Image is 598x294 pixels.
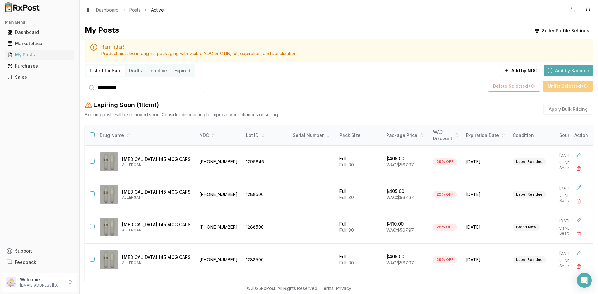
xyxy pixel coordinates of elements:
[7,63,72,69] div: Purchases
[122,254,191,260] p: [MEDICAL_DATA] 145 MCG CAPS
[466,159,505,165] span: [DATE]
[559,186,583,191] p: [DATE]
[573,182,584,193] button: Edit
[196,211,242,244] td: [PHONE_NUMBER]
[509,125,556,146] th: Condition
[466,132,505,138] div: Expiration Date
[100,250,118,269] img: Linzess 145 MCG CAPS
[513,256,546,263] div: Label Residue
[129,7,140,13] a: Posts
[531,25,593,36] button: Seller Profile Settings
[466,257,505,263] span: [DATE]
[100,152,118,171] img: Linzess 145 MCG CAPS
[242,244,289,276] td: 1288500
[2,245,77,257] button: Support
[573,215,584,226] button: Edit
[146,66,171,76] button: Inactive
[5,20,74,25] h2: Main Menu
[7,29,72,35] div: Dashboard
[122,156,191,162] p: [MEDICAL_DATA] 145 MCG CAPS
[386,260,414,265] span: WAC: $567.97
[573,228,584,240] button: Delete
[386,132,425,138] div: Package Price
[577,273,592,288] div: Open Intercom Messenger
[122,189,191,195] p: [MEDICAL_DATA] 145 MCG CAPS
[339,227,354,233] span: Full: 30
[2,27,77,37] button: Dashboard
[242,178,289,211] td: 1288500
[559,193,583,203] p: via NDC Search
[386,188,404,194] p: $405.00
[96,7,119,13] a: Dashboard
[2,2,42,12] img: RxPost Logo
[573,261,584,272] button: Delete
[544,65,593,76] button: Add by Barcode
[2,50,77,60] button: My Posts
[336,211,382,244] td: Full
[85,25,119,36] div: My Posts
[20,277,63,283] p: Welcome
[573,196,584,207] button: Delete
[559,153,583,158] p: [DATE]
[433,256,457,263] div: 29% OFF
[125,66,146,76] button: Drafts
[559,226,583,236] p: via NDC Search
[336,178,382,211] td: Full
[7,74,72,80] div: Sales
[96,7,164,13] nav: breadcrumb
[100,132,191,138] div: Drug Name
[122,162,191,167] p: ALLERGAN
[2,39,77,49] button: Marketplace
[122,260,191,265] p: ALLERGAN
[433,191,457,198] div: 29% OFF
[573,247,584,259] button: Edit
[196,178,242,211] td: [PHONE_NUMBER]
[101,44,588,49] h5: Reminder!
[559,259,583,268] p: via NDC Search
[513,158,546,165] div: Label Residue
[85,112,279,118] p: Expiring posts will be removed soon. Consider discounting to improve your chances of selling.
[466,224,505,230] span: [DATE]
[15,259,36,265] span: Feedback
[199,132,239,138] div: NDC
[336,125,382,146] th: Pack Size
[7,40,72,47] div: Marketplace
[5,27,74,38] a: Dashboard
[246,132,285,138] div: Lot ID
[7,52,72,58] div: My Posts
[433,129,458,142] div: WAC Discount
[569,125,593,146] th: Action
[171,66,194,76] button: Expired
[336,286,351,291] a: Privacy
[2,61,77,71] button: Purchases
[386,227,414,233] span: WAC: $567.97
[100,218,118,236] img: Linzess 145 MCG CAPS
[196,146,242,178] td: [PHONE_NUMBER]
[6,277,16,287] img: User avatar
[5,38,74,49] a: Marketplace
[122,222,191,228] p: [MEDICAL_DATA] 145 MCG CAPS
[559,218,583,223] p: [DATE]
[433,224,457,231] div: 28% OFF
[100,185,118,204] img: Linzess 145 MCG CAPS
[339,162,354,167] span: Full: 30
[293,132,332,138] div: Serial Number
[386,254,404,260] p: $405.00
[242,211,289,244] td: 1288500
[151,7,164,13] span: Active
[386,162,414,167] span: WAC: $567.97
[386,156,404,162] p: $405.00
[5,60,74,72] a: Purchases
[122,195,191,200] p: ALLERGAN
[321,286,334,291] a: Terms
[5,49,74,60] a: My Posts
[336,244,382,276] td: Full
[196,244,242,276] td: [PHONE_NUMBER]
[336,146,382,178] td: Full
[559,132,583,138] div: Source
[513,191,546,198] div: Label Residue
[500,65,541,76] button: Add by NDC
[5,72,74,83] a: Sales
[339,195,354,200] span: Full: 30
[93,100,159,109] h2: Expiring Soon ( 1 Item !)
